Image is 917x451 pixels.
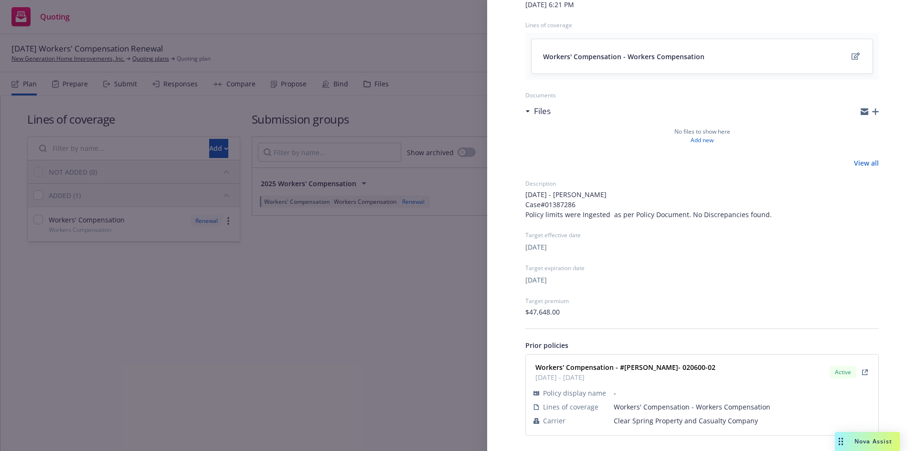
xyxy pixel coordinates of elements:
button: [DATE] [525,242,547,252]
span: Policy display name [543,388,606,398]
strong: Workers' Compensation - #[PERSON_NAME]- 020600-02 [535,363,715,372]
div: Lines of coverage [525,21,879,29]
h3: Files [534,105,551,117]
div: Documents [525,91,879,99]
div: Drag to move [835,432,847,451]
span: Carrier [543,416,565,426]
span: Clear Spring Property and Casualty Company [614,416,871,426]
span: Active [833,368,853,377]
div: Files [525,105,551,117]
div: Target expiration date [525,264,879,272]
span: [DATE] - [PERSON_NAME] Case#01387286 Policy limits were Ingested as per Policy Document. No Discr... [525,189,772,220]
a: View Policy [859,367,871,378]
a: edit [850,51,861,62]
span: Workers' Compensation - Workers Compensation [614,402,871,412]
button: Nova Assist [835,432,900,451]
div: Description [525,179,879,188]
span: Lines of coverage [543,402,598,412]
span: [DATE] - [DATE] [535,372,715,382]
div: Prior policies [525,340,879,350]
button: [DATE] [525,275,547,285]
span: $47,648.00 [525,307,560,317]
span: Nova Assist [854,437,892,445]
div: Target effective date [525,231,879,239]
span: No files to show here [674,127,730,136]
span: - [614,388,871,398]
div: Target premium [525,297,879,305]
a: Add new [691,136,714,145]
span: Workers' Compensation - Workers Compensation [543,52,704,62]
a: View all [854,158,879,168]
